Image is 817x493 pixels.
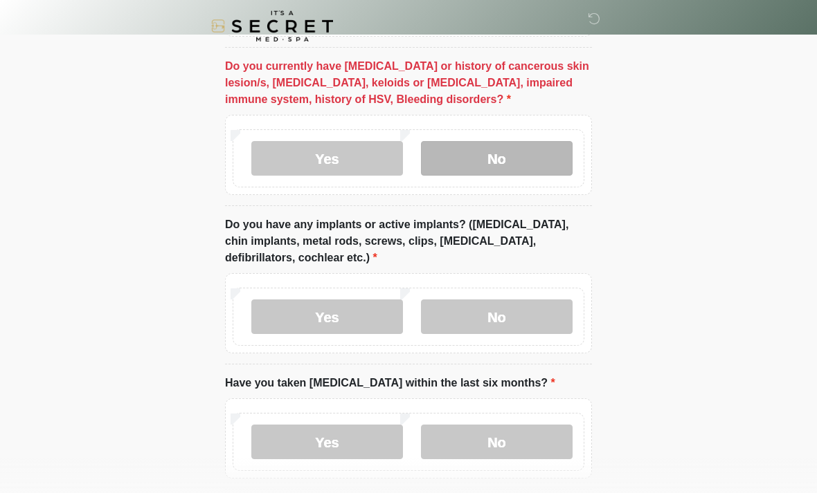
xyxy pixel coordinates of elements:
[421,299,573,334] label: No
[421,141,573,176] label: No
[225,216,592,266] label: Do you have any implants or active implants? ([MEDICAL_DATA], chin implants, metal rods, screws, ...
[225,58,592,108] label: Do you currently have [MEDICAL_DATA] or history of cancerous skin lesion/s, [MEDICAL_DATA], keloi...
[421,425,573,459] label: No
[251,141,403,176] label: Yes
[225,375,555,391] label: Have you taken [MEDICAL_DATA] within the last six months?
[251,299,403,334] label: Yes
[251,425,403,459] label: Yes
[211,10,333,41] img: It's A Secret Med Spa Logo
